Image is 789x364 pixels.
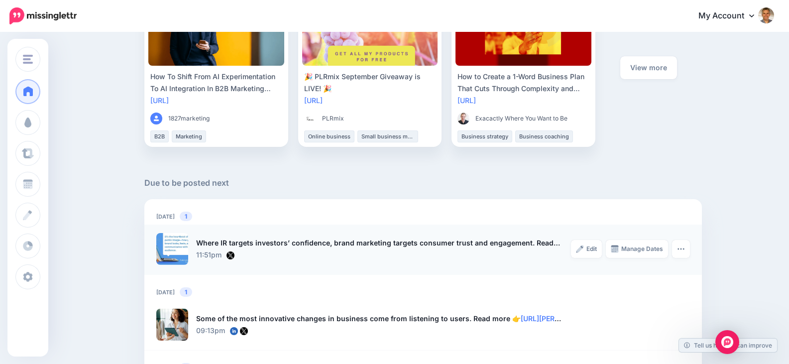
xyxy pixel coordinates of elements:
img: menu.png [23,55,33,64]
img: user_default_image.png [150,113,162,124]
span: Edit [586,246,597,252]
img: linkedin-square.png [230,327,238,335]
li: Business strategy [457,130,512,142]
li: Online business [304,130,354,142]
a: [URL][PERSON_NAME] [521,314,597,323]
span: 11:51pm [196,250,222,259]
li: Marketing [172,130,206,142]
span: 1827marketing [168,114,210,123]
li: Business coaching [515,130,573,142]
span: PLRmix [322,114,344,123]
img: calendar-grey-darker.png [611,245,619,253]
div: Where IR targets investors’ confidence, brand marketing targets consumer trust and engagement. Re... [196,237,561,249]
span: Manage Dates [621,246,663,252]
a: My Account [688,4,774,28]
a: Manage Dates [606,240,668,258]
a: Tell us how we can improve [679,339,777,352]
a: [URL] [304,96,323,105]
a: Edit [571,240,602,258]
img: twitter-square.png [240,327,248,335]
div: How To Shift From AI Experimentation To AI Integration In B2B Marketing Automation [150,71,282,95]
li: Small business marketing [357,130,418,142]
img: 2EOJB6DVE6S2Y5M8NFB8XZQZYM76IMSM_thumb.png [304,113,316,124]
a: [URL] [457,96,476,105]
img: 61762406_414633959090486_4200527562230726656_o-bsa86369_thumb.jpg [457,113,469,124]
div: How to Create a 1-Word Business Plan That Cuts Through Complexity and Drives Results [457,71,589,95]
h5: [DATE] [156,288,690,297]
div: Some of the most innovative changes in business come from listening to users. Read more 👉 [196,313,561,325]
li: B2B [150,130,169,142]
img: twitter-square.png [226,251,234,259]
span: 09:13pm [196,326,225,335]
span: Exacactly Where You Want to Be [475,114,567,123]
a: [URL] [150,96,169,105]
h5: [DATE] [156,212,690,222]
div: 🎉 PLRmix September Giveaway is LIVE! 🎉 [304,71,436,95]
a: View more [620,56,677,79]
span: 1 [180,212,192,221]
div: Open Intercom Messenger [715,330,739,354]
span: 1 [180,287,192,297]
img: pencil.png [576,245,584,253]
img: Missinglettr [9,7,77,24]
h5: Due to be posted next [144,177,702,189]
